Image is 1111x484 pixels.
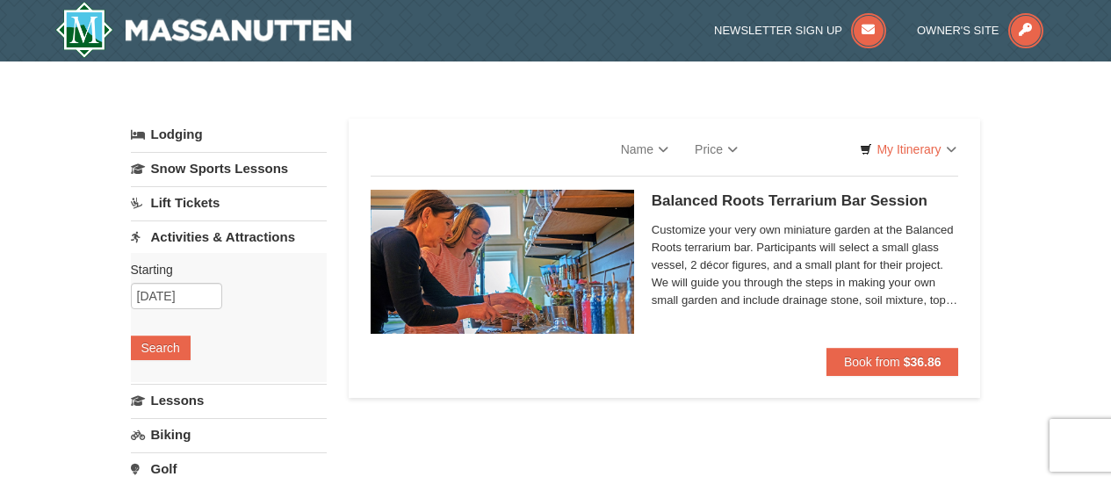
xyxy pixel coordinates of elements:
a: Owner's Site [917,24,1043,37]
a: Price [682,132,751,167]
a: Newsletter Sign Up [714,24,886,37]
span: Newsletter Sign Up [714,24,842,37]
strong: $36.86 [904,355,941,369]
a: My Itinerary [848,136,967,163]
a: Lodging [131,119,327,150]
a: Activities & Attractions [131,220,327,253]
a: Lift Tickets [131,186,327,219]
span: Customize your very own miniature garden at the Balanced Roots terrarium bar. Participants will s... [652,221,959,309]
a: Massanutten Resort [55,2,352,58]
a: Name [608,132,682,167]
button: Search [131,336,191,360]
label: Starting [131,261,314,278]
h5: Balanced Roots Terrarium Bar Session [652,192,959,210]
span: Book from [844,355,900,369]
a: Snow Sports Lessons [131,152,327,184]
a: Biking [131,418,327,451]
a: Lessons [131,384,327,416]
img: 18871151-30-393e4332.jpg [371,190,634,334]
img: Massanutten Resort Logo [55,2,352,58]
span: Owner's Site [917,24,999,37]
button: Book from $36.86 [826,348,959,376]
